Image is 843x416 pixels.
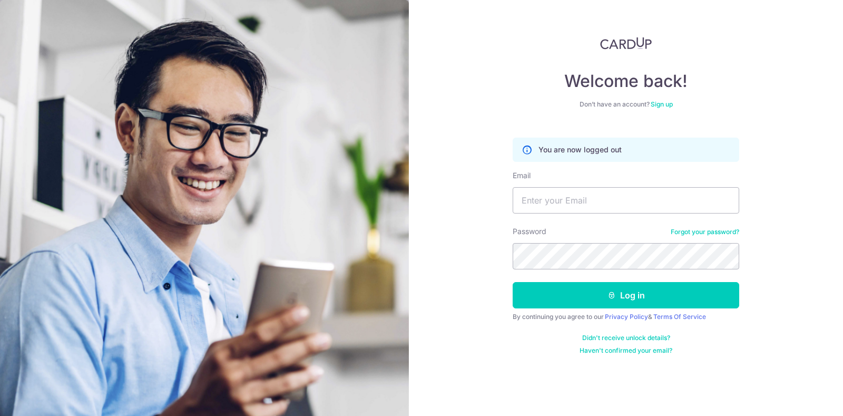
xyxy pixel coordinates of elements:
label: Email [513,170,531,181]
a: Didn't receive unlock details? [582,334,670,342]
a: Privacy Policy [605,313,648,321]
p: You are now logged out [538,144,622,155]
img: CardUp Logo [600,37,652,50]
div: Don’t have an account? [513,100,739,109]
a: Haven't confirmed your email? [580,346,672,355]
a: Forgot your password? [671,228,739,236]
a: Sign up [651,100,673,108]
h4: Welcome back! [513,71,739,92]
a: Terms Of Service [653,313,706,321]
button: Log in [513,282,739,308]
input: Enter your Email [513,187,739,214]
label: Password [513,226,546,237]
div: By continuing you agree to our & [513,313,739,321]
